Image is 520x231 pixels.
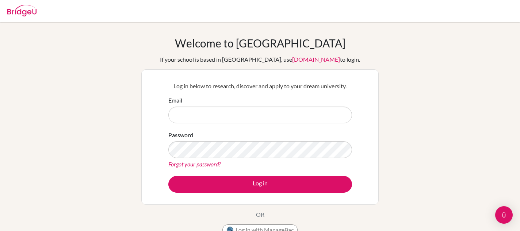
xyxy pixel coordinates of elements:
[160,55,360,64] div: If your school is based in [GEOGRAPHIC_DATA], use to login.
[168,161,221,168] a: Forgot your password?
[168,131,193,139] label: Password
[7,5,37,16] img: Bridge-U
[168,176,352,193] button: Log in
[168,96,182,105] label: Email
[175,36,345,50] h1: Welcome to [GEOGRAPHIC_DATA]
[168,82,352,91] p: Log in below to research, discover and apply to your dream university.
[495,206,513,224] div: Open Intercom Messenger
[292,56,340,63] a: [DOMAIN_NAME]
[256,210,264,219] p: OR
